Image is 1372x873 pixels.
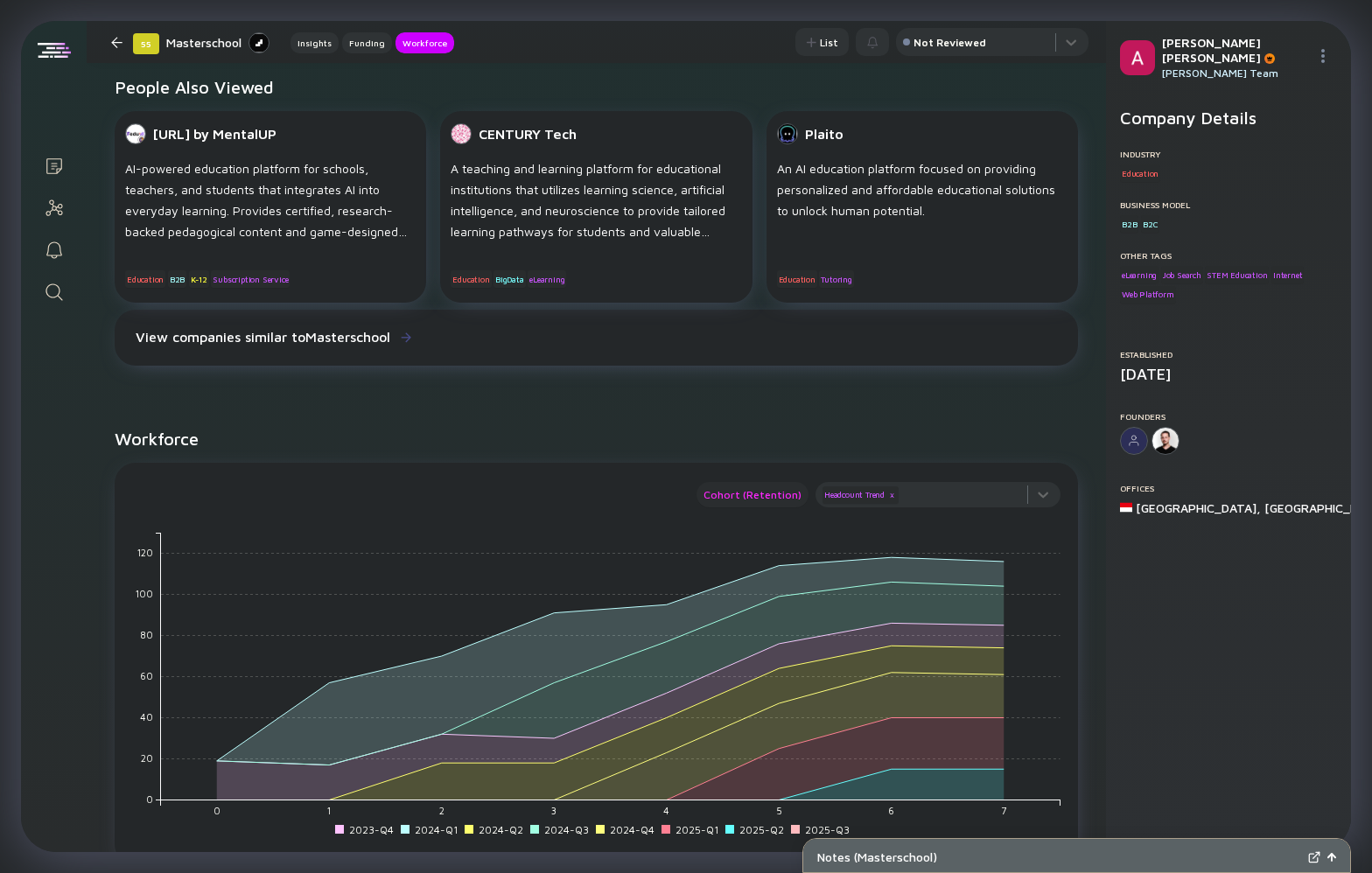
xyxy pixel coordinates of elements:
[795,28,849,56] button: List
[1162,35,1309,65] div: [PERSON_NAME] [PERSON_NAME]
[1141,215,1159,233] div: B2C
[146,793,153,805] tspan: 0
[663,805,669,816] tspan: 4
[1120,108,1337,128] h2: Company Details
[115,429,1078,449] h2: Workforce
[1120,286,1176,304] div: Web Platform
[886,490,897,500] div: x
[439,805,444,816] tspan: 2
[1120,483,1337,493] div: Offices
[766,111,1078,310] a: PlaitoAn AI education platform focused on providing personalized and affordable educational solut...
[140,711,153,723] tspan: 40
[451,158,741,242] div: A teaching and learning platform for educational institutions that utilizes learning science, art...
[1120,149,1337,159] div: Industry
[817,849,1301,864] div: Notes ( Masterschool )
[1308,851,1320,863] img: Expand Notes
[166,31,269,53] div: Masterschool
[133,33,159,54] div: 55
[777,158,1067,242] div: An AI education platform focused on providing personalized and affordable educational solutions t...
[140,670,153,681] tspan: 60
[125,270,165,288] div: Education
[153,126,276,142] div: [URL] by MentalUP
[189,270,209,288] div: K-12
[696,482,808,507] button: Cohort (Retention)
[1120,266,1158,283] div: eLearning
[1120,349,1337,360] div: Established
[1162,66,1309,80] div: [PERSON_NAME] Team
[1001,805,1006,816] tspan: 7
[115,77,1078,97] h2: People Also Viewed
[21,185,87,227] a: Investor Map
[290,34,339,52] div: Insights
[1136,500,1261,515] div: [GEOGRAPHIC_DATA] ,
[1120,215,1138,233] div: B2B
[21,227,87,269] a: Reminders
[1316,49,1330,63] img: Menu
[290,32,339,53] button: Insights
[479,126,577,142] div: CENTURY Tech
[1120,250,1337,261] div: Other Tags
[211,270,290,288] div: Subscription Service
[140,629,153,640] tspan: 80
[1205,266,1269,283] div: STEM Education
[440,111,752,310] a: CENTURY TechA teaching and learning platform for educational institutions that utilizes learning ...
[213,805,220,816] tspan: 0
[1161,266,1203,283] div: Job Search
[1120,199,1337,210] div: Business Model
[141,752,153,764] tspan: 20
[168,270,186,288] div: B2B
[21,143,87,185] a: Lists
[1327,853,1336,862] img: Open Notes
[819,270,853,288] div: Tutoring
[528,270,566,288] div: eLearning
[822,486,899,504] div: Headcount Trend
[551,805,556,816] tspan: 3
[1120,365,1337,383] div: [DATE]
[1120,40,1155,75] img: Alex Profile Picture
[395,34,454,52] div: Workforce
[125,158,416,242] div: AI-powered education platform for schools, teachers, and students that integrates AI into everyda...
[1120,411,1337,422] div: Founders
[1271,266,1304,283] div: Internet
[1120,164,1160,182] div: Education
[136,329,390,345] div: View companies similar to Masterschool
[395,32,454,53] button: Workforce
[805,126,843,142] div: Plaito
[136,588,153,599] tspan: 100
[913,36,986,49] div: Not Reviewed
[115,111,426,310] a: [URL] by MentalUPAI-powered education platform for schools, teachers, and students that integrate...
[21,269,87,311] a: Search
[451,270,491,288] div: Education
[777,270,817,288] div: Education
[493,270,526,288] div: BigData
[776,805,782,816] tspan: 5
[342,34,392,52] div: Funding
[888,805,894,816] tspan: 6
[137,547,153,558] tspan: 120
[327,805,331,816] tspan: 1
[696,485,808,505] div: Cohort (Retention)
[1120,501,1132,513] img: Indonesia Flag
[342,32,392,53] button: Funding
